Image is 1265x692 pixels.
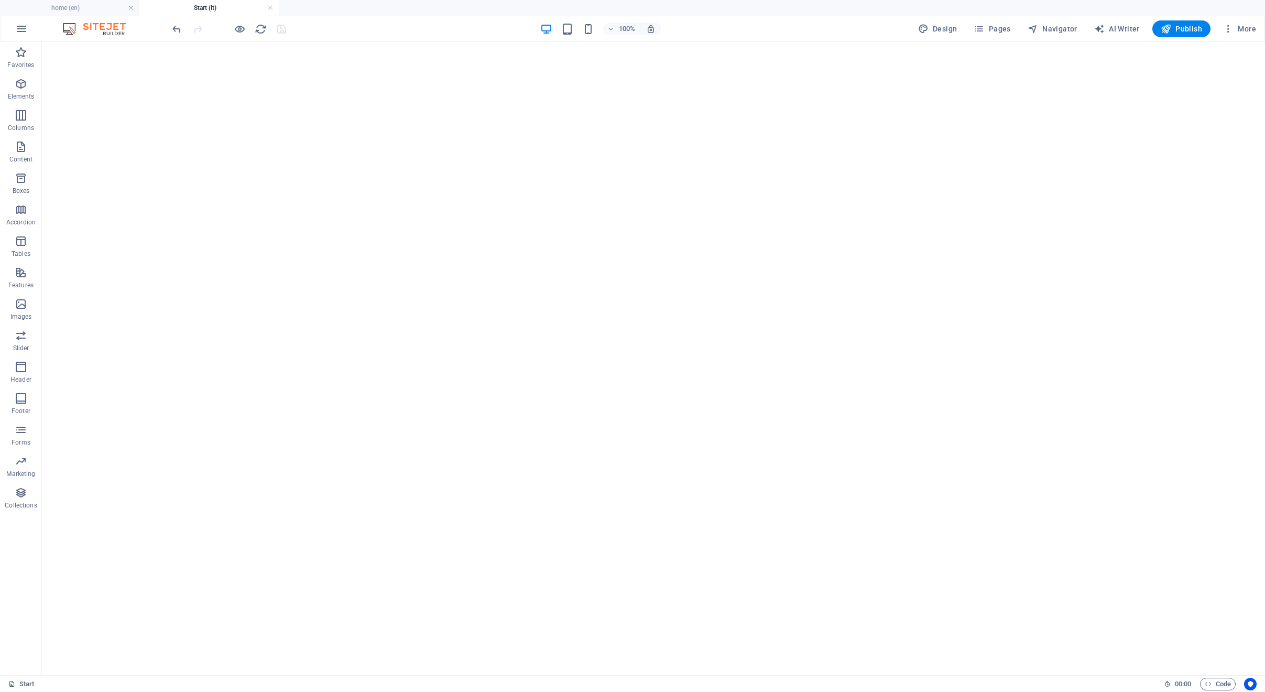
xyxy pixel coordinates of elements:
[603,23,640,35] button: 100%
[8,124,34,132] p: Columns
[1223,24,1256,34] span: More
[646,24,656,34] i: On resize automatically adjust zoom level to fit chosen device.
[170,23,183,35] button: undo
[171,23,183,35] i: Undo: Change text (Ctrl+Z)
[9,155,32,164] p: Content
[12,407,30,415] p: Footer
[7,61,34,69] p: Favorites
[139,2,279,14] h4: Start (it)
[1200,678,1236,690] button: Code
[1244,678,1257,690] button: Usercentrics
[1090,20,1144,37] button: AI Writer
[12,250,30,258] p: Tables
[10,375,31,384] p: Header
[1182,680,1184,688] span: :
[6,470,35,478] p: Marketing
[13,187,30,195] p: Boxes
[8,678,35,690] a: Click to cancel selection. Double-click to open Pages
[1164,678,1192,690] h6: Session time
[10,312,32,321] p: Images
[914,20,962,37] button: Design
[619,23,636,35] h6: 100%
[914,20,962,37] div: Design (Ctrl+Alt+Y)
[918,24,957,34] span: Design
[1219,20,1260,37] button: More
[1023,20,1082,37] button: Navigator
[255,23,267,35] i: Reload page
[254,23,267,35] button: reload
[13,344,29,352] p: Slider
[1205,678,1231,690] span: Code
[8,92,35,101] p: Elements
[8,281,34,289] p: Features
[233,23,246,35] button: Click here to leave preview mode and continue editing
[1028,24,1077,34] span: Navigator
[60,23,139,35] img: Editor Logo
[12,438,30,447] p: Forms
[1152,20,1211,37] button: Publish
[6,218,36,226] p: Accordion
[5,501,37,510] p: Collections
[1161,24,1202,34] span: Publish
[1094,24,1140,34] span: AI Writer
[974,24,1010,34] span: Pages
[969,20,1015,37] button: Pages
[1175,678,1191,690] span: 00 00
